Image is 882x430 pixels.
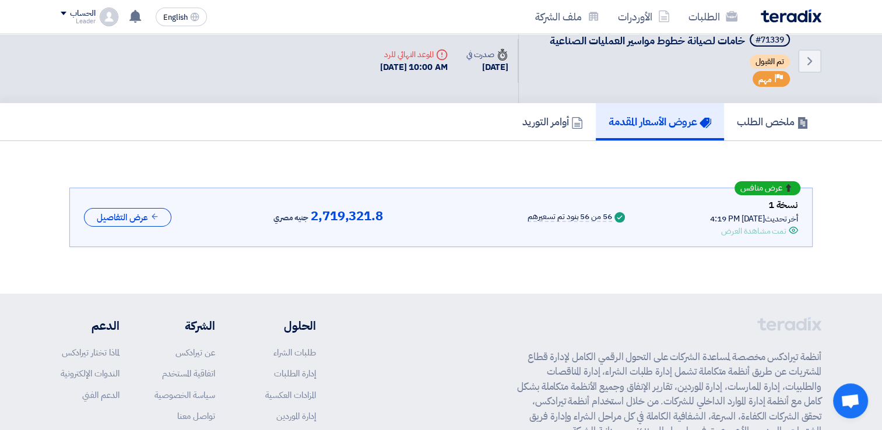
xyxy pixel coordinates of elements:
div: 56 من 56 بنود تم تسعيرهم [528,213,612,222]
a: عن تيرادكس [175,346,215,359]
a: اتفاقية المستخدم [162,367,215,380]
a: المزادات العكسية [265,389,316,401]
div: أخر تحديث [DATE] 4:19 PM [710,213,798,225]
a: إدارة الطلبات [274,367,316,380]
div: تمت مشاهدة العرض [721,225,786,237]
a: عروض الأسعار المقدمة [596,103,724,140]
div: [DATE] [466,61,508,74]
span: خامات لصيانة خطوط مواسير العمليات الصناعية [550,33,745,48]
a: سياسة الخصوصية [154,389,215,401]
a: الطلبات [679,3,747,30]
a: الدعم الفني [82,389,120,401]
div: [DATE] 10:00 AM [380,61,448,74]
a: إدارة الموردين [276,410,316,422]
a: طلبات الشراء [273,346,316,359]
a: ملف الشركة [526,3,609,30]
span: English [163,13,188,22]
h5: عروض الأسعار المقدمة [609,115,711,128]
h5: أوامر التوريد [522,115,583,128]
div: #71339 [756,36,784,44]
div: الحساب [70,9,95,19]
span: تم القبول [750,55,790,69]
div: Leader [61,18,95,24]
button: عرض التفاصيل [84,208,171,227]
span: 2,719,321.8 [311,209,383,223]
a: لماذا تختار تيرادكس [62,346,120,359]
li: الدعم [61,317,120,334]
span: عرض منافس [740,184,782,192]
a: ملخص الطلب [724,103,821,140]
div: الموعد النهائي للرد [380,48,448,61]
span: جنيه مصري [273,211,308,225]
h5: خامات لصيانة خطوط مواسير العمليات الصناعية [550,33,792,49]
span: مهم [758,74,772,85]
a: أوامر التوريد [509,103,596,140]
h5: ملخص الطلب [737,115,809,128]
img: Teradix logo [761,9,821,23]
div: نسخة 1 [710,198,798,213]
div: صدرت في [466,48,508,61]
button: English [156,8,207,26]
img: profile_test.png [100,8,118,26]
div: Open chat [833,383,868,418]
a: الندوات الإلكترونية [61,367,120,380]
a: تواصل معنا [177,410,215,422]
a: الأوردرات [609,3,679,30]
li: الحلول [250,317,316,334]
li: الشركة [154,317,215,334]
